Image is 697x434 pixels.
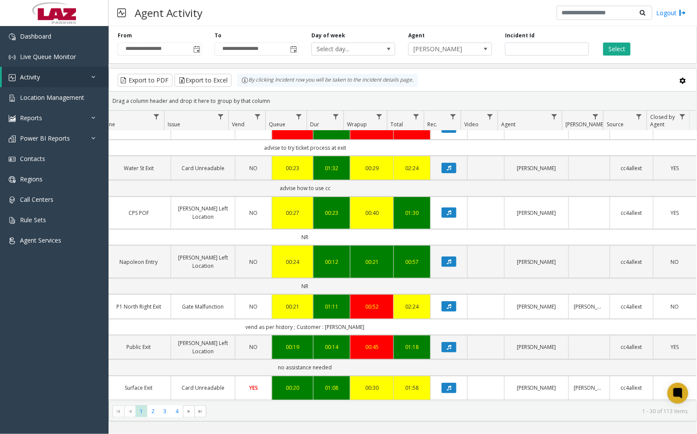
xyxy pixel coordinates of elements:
span: NO [250,343,258,351]
img: 'icon' [9,217,16,224]
div: 00:52 [356,302,388,311]
a: [PERSON_NAME] [510,302,563,311]
a: Issue Filter Menu [215,111,227,122]
img: pageIcon [117,2,126,23]
a: NO [659,384,691,392]
a: [PERSON_NAME] [510,343,563,351]
a: Water St Exit [112,164,165,172]
span: Issue [168,121,180,128]
div: 00:23 [277,164,308,172]
span: NO [250,303,258,310]
div: 01:08 [319,384,345,392]
a: 00:19 [277,343,308,351]
a: [PERSON_NAME] [510,164,563,172]
a: [PERSON_NAME] Left Location [176,204,230,221]
span: Page 4 [171,405,183,417]
a: NO [659,258,691,266]
a: 00:27 [277,209,308,217]
span: Go to the last page [197,408,204,415]
a: 01:30 [399,209,425,217]
a: Dur Filter Menu [330,111,342,122]
a: YES [241,384,267,392]
a: Wrapup Filter Menu [373,111,385,122]
a: Source Filter Menu [633,111,645,122]
a: Card Unreadable [176,384,230,392]
button: Export to PDF [118,74,172,87]
a: Total Filter Menu [410,111,422,122]
span: Activity [20,73,40,81]
img: 'icon' [9,95,16,102]
span: Go to the next page [185,408,192,415]
div: Data table [109,111,697,401]
label: To [215,32,221,39]
div: 00:14 [319,343,345,351]
img: logout [679,8,686,17]
img: 'icon' [9,197,16,204]
span: NO [250,209,258,217]
a: YES [659,209,691,217]
a: 01:18 [399,343,425,351]
img: 'icon' [9,74,16,81]
span: Toggle popup [192,43,201,55]
span: Page 3 [159,405,171,417]
a: P1 North Right Exit [112,302,165,311]
a: Surface Exit [112,384,165,392]
kendo-pager-info: 1 - 30 of 113 items [211,408,688,415]
a: 01:58 [399,384,425,392]
label: Agent [408,32,425,39]
a: 00:45 [356,343,388,351]
span: Dur [310,121,319,128]
a: [PERSON_NAME] [510,258,563,266]
a: Card Unreadable [176,164,230,172]
span: Power BI Reports [20,134,70,142]
a: 00:23 [319,209,345,217]
span: Agent Services [20,236,61,244]
a: 00:24 [277,258,308,266]
a: Agent Filter Menu [548,111,560,122]
img: 'icon' [9,33,16,40]
a: NO [659,302,691,311]
a: 00:12 [319,258,345,266]
span: Rule Sets [20,216,46,224]
a: 00:30 [356,384,388,392]
a: cc4allext [615,164,648,172]
a: 02:24 [399,164,425,172]
div: 00:40 [356,209,388,217]
span: NO [671,384,679,391]
a: Vend Filter Menu [252,111,264,122]
a: NO [241,258,267,266]
div: 00:21 [356,258,388,266]
h3: Agent Activity [130,2,207,23]
a: cc4allext [615,209,648,217]
a: [PERSON_NAME] [574,302,605,311]
a: NO [241,343,267,351]
span: Contacts [20,155,45,163]
span: Dashboard [20,32,51,40]
div: 00:21 [277,302,308,311]
span: Agent [501,121,515,128]
a: 01:32 [319,164,345,172]
span: Queue [269,121,285,128]
a: 01:11 [319,302,345,311]
span: Total [390,121,403,128]
div: 00:20 [277,384,308,392]
span: Location Management [20,93,84,102]
span: Source [607,121,624,128]
a: CPS POF [112,209,165,217]
img: 'icon' [9,176,16,183]
a: 00:57 [399,258,425,266]
span: Reports [20,114,42,122]
a: YES [659,164,691,172]
a: cc4allext [615,384,648,392]
a: Gate Malfunction [176,302,230,311]
span: YES [671,343,679,351]
a: 02:24 [399,302,425,311]
div: 00:29 [356,164,388,172]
